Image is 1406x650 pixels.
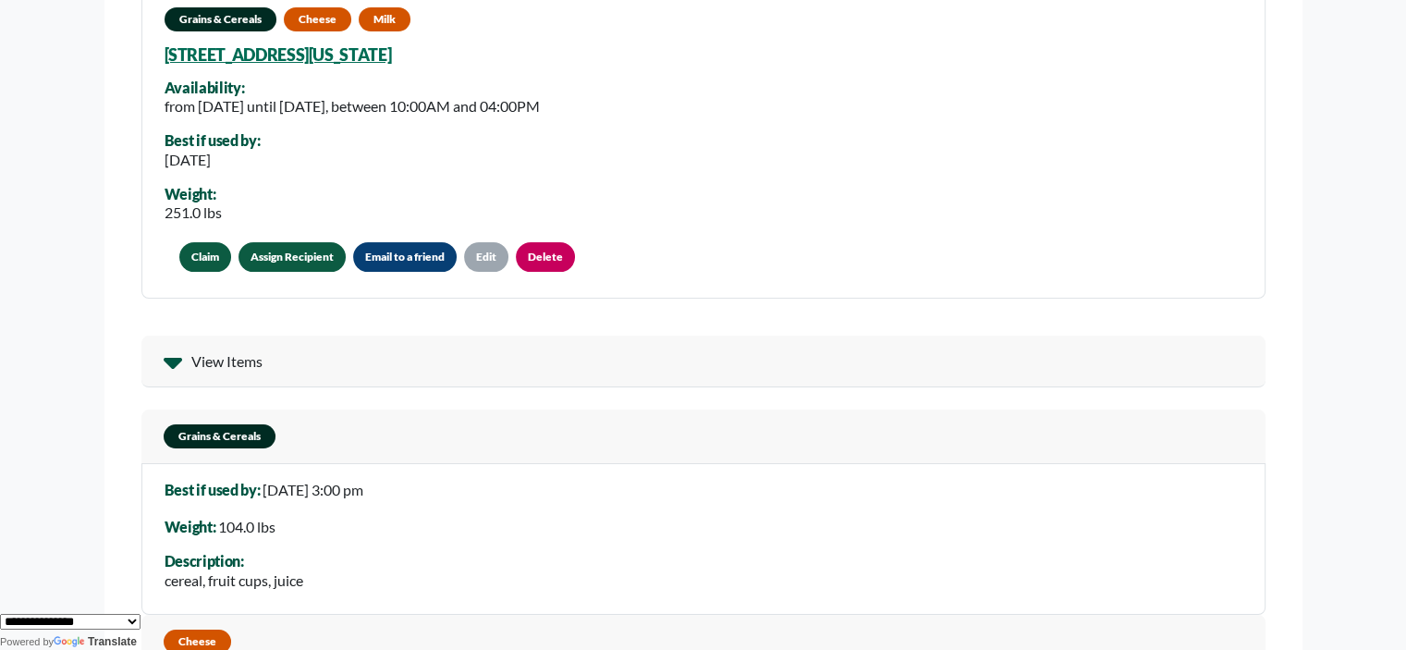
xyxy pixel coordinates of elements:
div: 251.0 lbs [165,202,222,224]
span: cereal, fruit cups, juice [165,571,303,589]
span: View Items [191,350,263,373]
img: Google Translate [54,636,88,649]
div: Description: [165,553,303,570]
span: 104.0 lbs [218,518,275,535]
span: Best if used by: [165,481,261,498]
div: Weight: [165,186,222,202]
span: [DATE] 3:00 pm [263,481,363,498]
div: Best if used by: [165,132,261,149]
button: Claim [179,242,231,272]
div: Availability: [165,80,540,96]
span: Grains & Cereals [165,7,276,31]
button: Email to a friend [353,242,457,272]
a: Edit [464,242,508,272]
div: from [DATE] until [DATE], between 10:00AM and 04:00PM [165,95,540,117]
span: Grains & Cereals [164,424,275,448]
a: Delete [516,242,575,272]
a: Grains & Cereals [141,410,1265,463]
span: Milk [359,7,410,31]
div: [DATE] [165,149,261,171]
a: Translate [54,635,137,648]
a: [STREET_ADDRESS][US_STATE] [165,44,392,65]
a: Assign Recipient [238,242,346,272]
span: Cheese [284,7,351,31]
span: Weight: [165,518,216,535]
